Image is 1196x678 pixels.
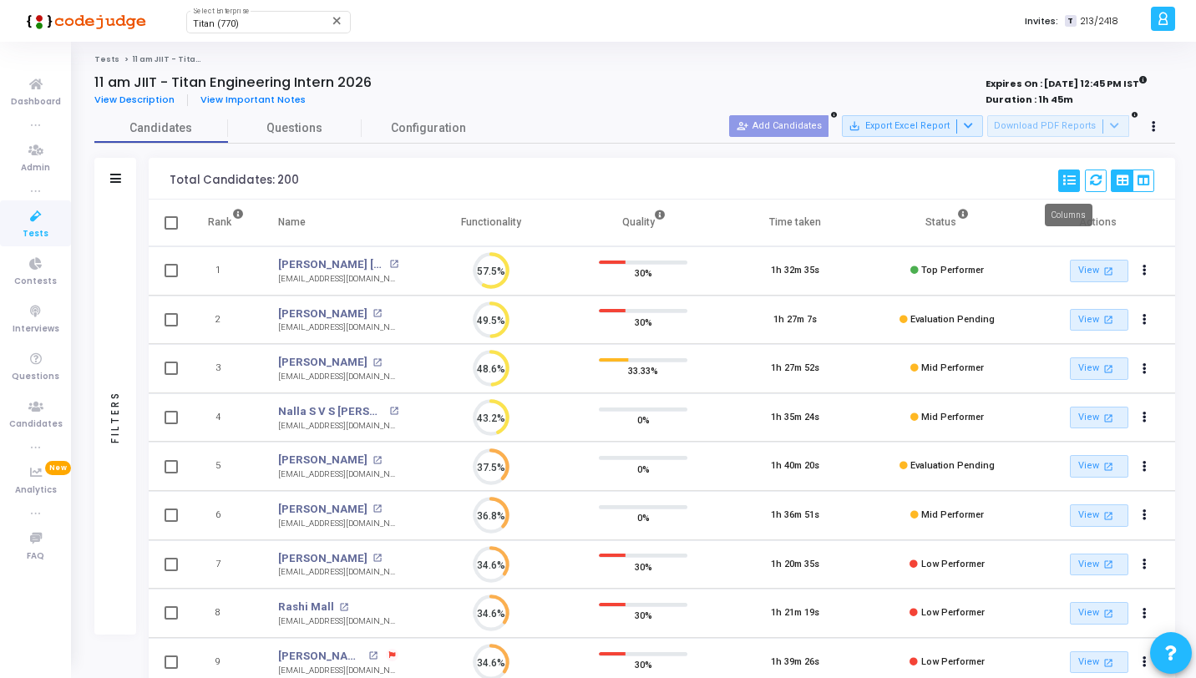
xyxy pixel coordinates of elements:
[15,483,57,498] span: Analytics
[1070,357,1128,380] a: View
[1133,308,1157,331] button: Actions
[278,256,385,273] a: [PERSON_NAME] [PERSON_NAME]
[1102,411,1116,425] mat-icon: open_in_new
[278,213,306,231] div: Name
[190,589,261,638] td: 8
[278,615,398,628] div: [EMAIL_ADDRESS][DOMAIN_NAME]
[9,417,63,432] span: Candidates
[278,665,398,677] div: [EMAIL_ADDRESS][DOMAIN_NAME]
[773,313,817,327] div: 1h 27m 7s
[637,412,650,428] span: 0%
[94,93,175,106] span: View Description
[278,550,367,567] a: [PERSON_NAME]
[1070,602,1128,625] a: View
[771,606,819,620] div: 1h 21m 19s
[368,651,378,660] mat-icon: open_in_new
[278,273,398,286] div: [EMAIL_ADDRESS][DOMAIN_NAME]
[278,518,398,530] div: [EMAIL_ADDRESS][DOMAIN_NAME]
[1065,15,1076,28] span: T
[1070,260,1128,282] a: View
[372,456,382,465] mat-icon: open_in_new
[921,362,984,373] span: Mid Performer
[391,119,466,137] span: Configuration
[637,509,650,526] span: 0%
[94,54,119,64] a: Tests
[190,442,261,491] td: 5
[23,227,48,241] span: Tests
[635,265,652,281] span: 30%
[190,491,261,540] td: 6
[771,362,819,376] div: 1h 27m 52s
[331,14,344,28] mat-icon: Clear
[1070,504,1128,527] a: View
[278,566,398,579] div: [EMAIL_ADDRESS][DOMAIN_NAME]
[108,325,123,508] div: Filters
[849,120,860,132] mat-icon: save_alt
[190,393,261,443] td: 4
[729,115,829,137] button: Add Candidates
[372,554,382,563] mat-icon: open_in_new
[94,54,1175,65] nav: breadcrumb
[14,275,57,289] span: Contests
[170,174,299,187] div: Total Candidates: 200
[190,200,261,246] th: Rank
[278,501,367,518] a: [PERSON_NAME]
[1133,406,1157,429] button: Actions
[737,120,748,132] mat-icon: person_add_alt
[389,260,398,269] mat-icon: open_in_new
[1102,264,1116,278] mat-icon: open_in_new
[1111,169,1154,192] div: View Options
[228,119,362,137] span: Questions
[372,358,382,367] mat-icon: open_in_new
[771,655,819,670] div: 1h 39m 26s
[278,468,398,481] div: [EMAIL_ADDRESS][DOMAIN_NAME]
[871,200,1023,246] th: Status
[635,313,652,330] span: 30%
[27,549,44,564] span: FAQ
[190,246,261,296] td: 1
[372,309,382,318] mat-icon: open_in_new
[1025,14,1058,28] label: Invites:
[45,461,71,475] span: New
[769,213,821,231] div: Time taken
[1133,650,1157,674] button: Actions
[200,93,306,106] span: View Important Notes
[771,508,819,523] div: 1h 36m 51s
[13,322,59,336] span: Interviews
[921,656,985,667] span: Low Performer
[372,504,382,514] mat-icon: open_in_new
[278,648,364,665] a: [PERSON_NAME]
[1133,553,1157,576] button: Actions
[190,540,261,589] td: 7
[12,370,59,384] span: Questions
[278,321,398,334] div: [EMAIL_ADDRESS][DOMAIN_NAME]
[133,54,302,64] span: 11 am JIIT - Titan Engineering Intern 2026
[21,161,50,175] span: Admin
[1070,455,1128,478] a: View
[1102,655,1116,670] mat-icon: open_in_new
[21,4,146,38] img: logo
[628,362,658,379] span: 33.33%
[635,607,652,624] span: 30%
[771,411,819,425] div: 1h 35m 24s
[771,264,819,278] div: 1h 32m 35s
[637,460,650,477] span: 0%
[1133,504,1157,528] button: Actions
[389,407,398,416] mat-icon: open_in_new
[910,314,995,325] span: Evaluation Pending
[921,412,984,422] span: Mid Performer
[94,74,372,91] h4: 11 am JIIT - Titan Engineering Intern 2026
[278,403,385,420] a: Nalla S V S [PERSON_NAME]
[567,200,719,246] th: Quality
[1045,204,1092,226] div: Columns
[1102,459,1116,473] mat-icon: open_in_new
[921,607,985,618] span: Low Performer
[986,93,1073,106] strong: Duration : 1h 45m
[1133,455,1157,478] button: Actions
[910,460,995,471] span: Evaluation Pending
[1102,312,1116,326] mat-icon: open_in_new
[1133,260,1157,283] button: Actions
[1102,508,1116,523] mat-icon: open_in_new
[1080,14,1118,28] span: 213/2418
[188,94,318,105] a: View Important Notes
